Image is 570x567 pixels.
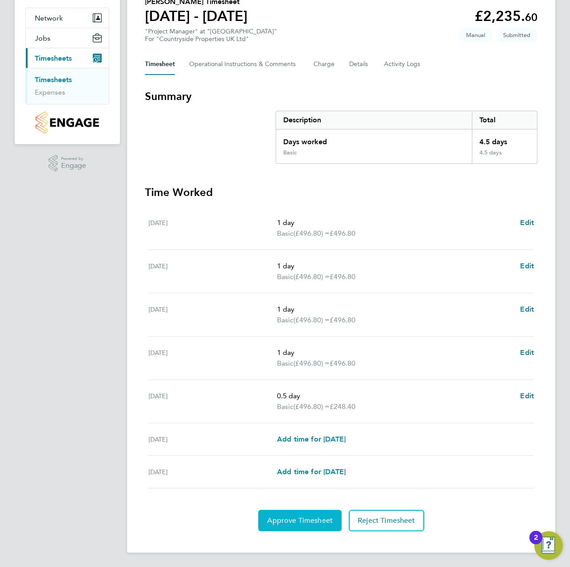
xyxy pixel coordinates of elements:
[26,28,109,48] button: Jobs
[277,261,513,271] p: 1 day
[358,516,415,525] span: Reject Timesheet
[277,467,346,476] span: Add time for [DATE]
[189,54,299,75] button: Operational Instructions & Comments
[26,8,109,28] button: Network
[293,402,330,411] span: (£496.80) =
[145,89,537,104] h3: Summary
[330,272,355,281] span: £496.80
[520,217,534,228] a: Edit
[293,316,330,324] span: (£496.80) =
[459,28,492,42] span: This timesheet was manually created.
[149,304,277,325] div: [DATE]
[276,111,537,164] div: Summary
[520,391,534,401] a: Edit
[283,149,297,156] div: Basic
[277,435,346,443] span: Add time for [DATE]
[61,155,86,163] span: Powered by
[36,112,99,133] img: countryside-properties-logo-retina.png
[277,434,346,445] a: Add time for [DATE]
[149,391,277,412] div: [DATE]
[277,315,293,325] span: Basic
[35,88,65,96] a: Expenses
[149,434,277,445] div: [DATE]
[49,155,87,172] a: Powered byEngage
[277,358,293,369] span: Basic
[314,54,335,75] button: Charge
[149,217,277,239] div: [DATE]
[145,89,537,531] section: Timesheet
[25,112,109,133] a: Go to home page
[520,305,534,313] span: Edit
[472,111,537,129] div: Total
[26,68,109,104] div: Timesheets
[35,34,50,42] span: Jobs
[145,54,175,75] button: Timesheet
[349,510,424,531] button: Reject Timesheet
[277,228,293,239] span: Basic
[520,262,534,270] span: Edit
[149,467,277,477] div: [DATE]
[384,54,421,75] button: Activity Logs
[277,217,513,228] p: 1 day
[277,271,293,282] span: Basic
[277,467,346,477] a: Add time for [DATE]
[293,229,330,238] span: (£496.80) =
[267,516,333,525] span: Approve Timesheet
[520,347,534,358] a: Edit
[534,538,538,549] div: 2
[149,261,277,282] div: [DATE]
[61,162,86,170] span: Engage
[277,391,513,401] p: 0.5 day
[145,185,537,200] h3: Time Worked
[472,129,537,149] div: 4.5 days
[293,272,330,281] span: (£496.80) =
[277,304,513,315] p: 1 day
[330,359,355,367] span: £496.80
[277,347,513,358] p: 1 day
[35,14,63,22] span: Network
[145,35,277,43] div: For "Countryside Properties UK Ltd"
[330,402,355,411] span: £248.40
[349,54,370,75] button: Details
[330,316,355,324] span: £496.80
[258,510,342,531] button: Approve Timesheet
[149,347,277,369] div: [DATE]
[496,28,537,42] span: This timesheet is Submitted.
[472,149,537,163] div: 4.5 days
[276,129,472,149] div: Days worked
[534,531,563,560] button: Open Resource Center, 2 new notifications
[520,304,534,315] a: Edit
[520,218,534,227] span: Edit
[520,261,534,271] a: Edit
[145,28,277,43] div: "Project Manager" at "[GEOGRAPHIC_DATA]"
[35,75,72,84] a: Timesheets
[145,7,248,25] h1: [DATE] - [DATE]
[293,359,330,367] span: (£496.80) =
[26,48,109,68] button: Timesheets
[276,111,472,129] div: Description
[277,401,293,412] span: Basic
[35,54,72,63] span: Timesheets
[525,11,537,24] span: 60
[520,392,534,400] span: Edit
[520,348,534,357] span: Edit
[330,229,355,238] span: £496.80
[475,8,537,25] app-decimal: £2,235.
